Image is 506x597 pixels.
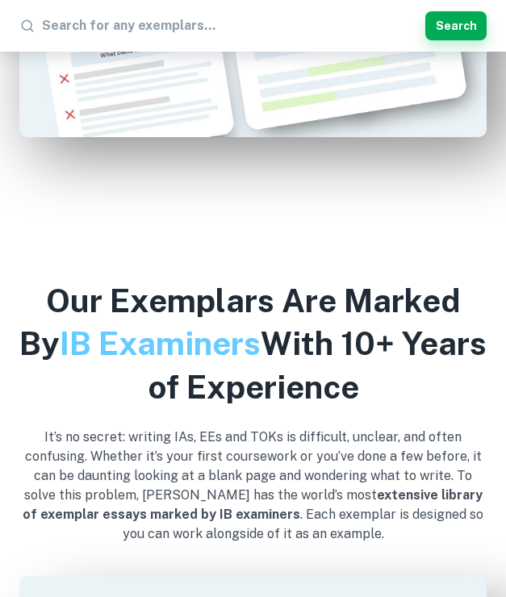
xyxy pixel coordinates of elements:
[425,11,487,40] button: Search
[19,428,487,544] p: It’s no secret: writing IAs, EEs and TOKs is difficult, unclear, and often confusing. Whether it’...
[19,279,487,408] h2: Our Exemplars Are Marked By With 10+ Years of Experience
[60,324,261,362] span: IB Examiners
[42,13,419,39] input: Search for any exemplars...
[23,487,483,522] b: extensive library of exemplar essays marked by IB examiners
